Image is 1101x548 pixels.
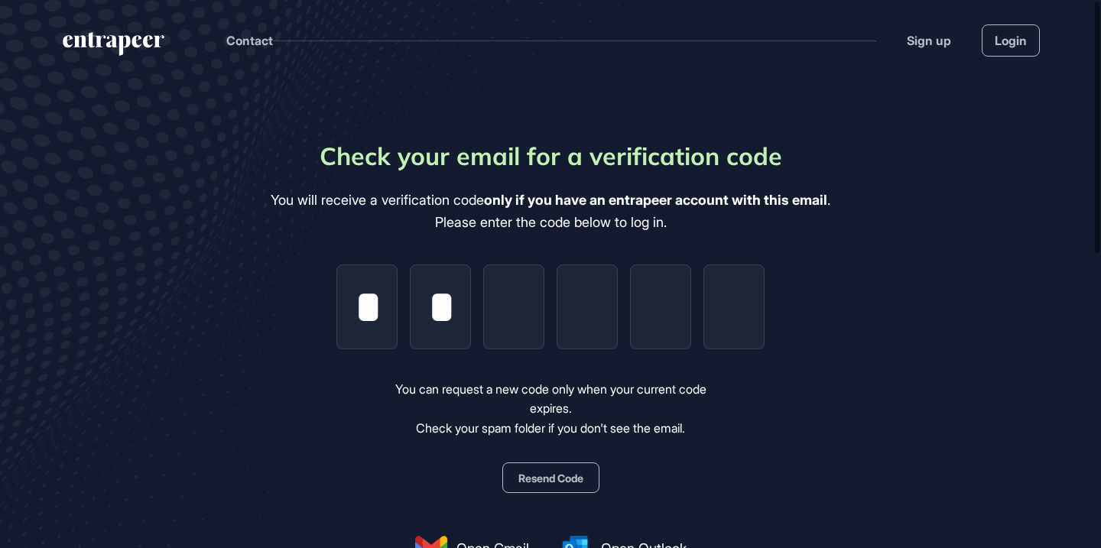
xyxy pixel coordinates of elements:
button: Contact [226,31,273,50]
a: Login [982,24,1040,57]
b: only if you have an entrapeer account with this email [484,192,827,208]
a: Sign up [907,31,951,50]
div: You can request a new code only when your current code expires. Check your spam folder if you don... [374,380,728,439]
a: entrapeer-logo [61,32,166,61]
button: Resend Code [502,462,599,493]
div: You will receive a verification code . Please enter the code below to log in. [271,190,830,234]
div: Check your email for a verification code [320,138,782,174]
